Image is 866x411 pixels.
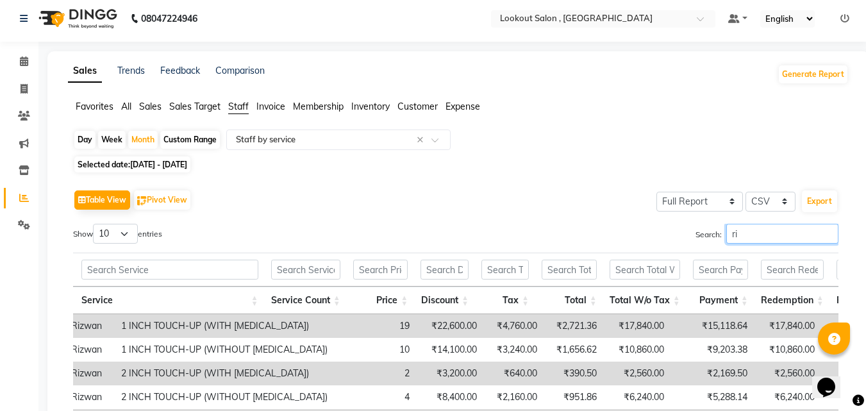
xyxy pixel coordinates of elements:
td: ₹2,169.50 [670,362,754,385]
label: Search: [695,224,838,244]
td: ₹390.50 [544,362,603,385]
td: 2 [334,362,416,385]
span: Sales [139,101,162,112]
td: ₹9,203.38 [670,338,754,362]
span: All [121,101,131,112]
td: ₹1,656.62 [544,338,603,362]
input: Search Service [81,260,258,280]
th: Payment: activate to sort column ascending [687,287,754,314]
span: Staff [228,101,249,112]
div: Week [98,131,126,149]
th: Service: activate to sort column ascending [75,287,265,314]
button: Pivot View [134,190,190,210]
td: ₹2,560.00 [754,362,821,385]
td: ₹14,100.00 [416,338,483,362]
td: ₹8,400.00 [416,385,483,409]
td: 4 [334,385,416,409]
a: Sales [68,60,102,83]
label: Show entries [73,224,162,244]
span: Selected date: [74,156,190,172]
span: Favorites [76,101,113,112]
input: Search: [726,224,838,244]
td: ₹6,240.00 [603,385,670,409]
td: Rizwan [65,338,115,362]
td: ₹15,118.64 [670,314,754,338]
th: Discount: activate to sort column ascending [414,287,475,314]
td: 1 INCH TOUCH-UP (WITH [MEDICAL_DATA]) [115,314,334,338]
td: Rizwan [65,314,115,338]
td: ₹17,840.00 [754,314,821,338]
b: 08047224946 [141,1,197,37]
th: Total: activate to sort column ascending [535,287,603,314]
input: Search Discount [421,260,469,280]
input: Search Redemption [761,260,824,280]
td: ₹2,721.36 [544,314,603,338]
td: 2 INCH TOUCH-UP (WITHOUT [MEDICAL_DATA]) [115,385,334,409]
td: 1 INCH TOUCH-UP (WITHOUT [MEDICAL_DATA]) [115,338,334,362]
div: Day [74,131,96,149]
button: Table View [74,190,130,210]
th: Service Count: activate to sort column ascending [265,287,347,314]
td: ₹4,760.00 [483,314,544,338]
td: Rizwan [65,362,115,385]
td: 10 [334,338,416,362]
a: Comparison [215,65,265,76]
td: ₹10,860.00 [603,338,670,362]
input: Search Tax [481,260,529,280]
input: Search Payment [693,260,748,280]
select: Showentries [93,224,138,244]
a: Trends [117,65,145,76]
td: ₹6,240.00 [754,385,821,409]
span: Inventory [351,101,390,112]
div: Custom Range [160,131,220,149]
a: Feedback [160,65,200,76]
td: 2 INCH TOUCH-UP (WITH [MEDICAL_DATA]) [115,362,334,385]
span: Expense [445,101,480,112]
td: ₹640.00 [483,362,544,385]
th: Redemption: activate to sort column ascending [754,287,830,314]
span: Clear all [417,133,428,147]
img: logo [33,1,121,37]
td: Rizwan [65,385,115,409]
img: pivot.png [137,196,147,206]
div: Month [128,131,158,149]
td: ₹3,200.00 [416,362,483,385]
td: ₹22,600.00 [416,314,483,338]
td: ₹2,160.00 [483,385,544,409]
span: Membership [293,101,344,112]
span: Customer [397,101,438,112]
input: Search Total W/o Tax [610,260,680,280]
button: Generate Report [779,65,847,83]
td: ₹951.86 [544,385,603,409]
span: Sales Target [169,101,221,112]
input: Search Service Count [271,260,340,280]
td: ₹17,840.00 [603,314,670,338]
input: Search Total [542,260,597,280]
button: Export [802,190,837,212]
th: Tax: activate to sort column ascending [475,287,535,314]
iframe: chat widget [812,360,853,398]
span: Invoice [256,101,285,112]
td: 19 [334,314,416,338]
input: Search Price [353,260,408,280]
span: [DATE] - [DATE] [130,160,187,169]
th: Total W/o Tax: activate to sort column ascending [603,287,687,314]
td: ₹5,288.14 [670,385,754,409]
th: Price: activate to sort column ascending [347,287,415,314]
td: ₹3,240.00 [483,338,544,362]
td: ₹10,860.00 [754,338,821,362]
td: ₹2,560.00 [603,362,670,385]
